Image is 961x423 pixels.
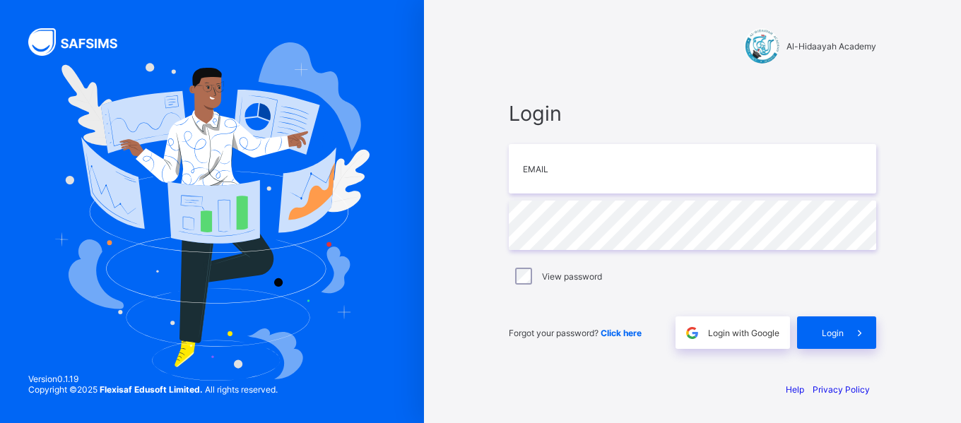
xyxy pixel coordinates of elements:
[786,384,804,395] a: Help
[822,328,844,338] span: Login
[100,384,203,395] strong: Flexisaf Edusoft Limited.
[813,384,870,395] a: Privacy Policy
[542,271,602,282] label: View password
[28,384,278,395] span: Copyright © 2025 All rights reserved.
[28,28,134,56] img: SAFSIMS Logo
[601,328,642,338] a: Click here
[509,328,642,338] span: Forgot your password?
[684,325,700,341] img: google.396cfc9801f0270233282035f929180a.svg
[509,101,876,126] span: Login
[54,42,370,381] img: Hero Image
[786,41,876,52] span: Al-Hidaayah Academy
[28,374,278,384] span: Version 0.1.19
[708,328,779,338] span: Login with Google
